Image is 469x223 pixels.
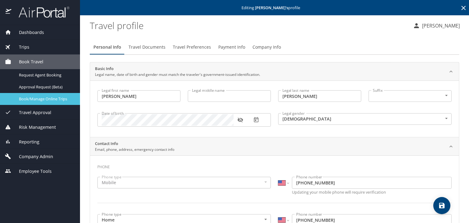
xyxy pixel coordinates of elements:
span: Approval Request (Beta) [19,84,73,90]
strong: [PERSON_NAME] 's [255,5,288,10]
h3: Phone [97,160,452,171]
span: Trips [11,44,29,50]
button: [PERSON_NAME] [410,20,462,31]
span: Travel Documents [129,43,165,51]
span: Book/Manage Online Trips [19,96,73,102]
span: Travel Preferences [173,43,211,51]
div: Profile [90,40,459,54]
div: Mobile [97,177,271,188]
img: airportal-logo.png [12,6,69,18]
div: Basic InfoLegal name, date of birth and gender must match the traveler's government-issued identi... [90,80,459,137]
span: Dashboards [11,29,44,36]
span: Request Agent Booking [19,72,73,78]
h2: Basic Info [95,66,260,72]
p: Email, phone, address, emergency contact info [95,147,174,152]
span: Reporting [11,139,39,145]
div: ​ [369,90,452,102]
span: Company Info [253,43,281,51]
span: Travel Approval [11,109,51,116]
h1: Travel profile [90,16,408,35]
img: icon-airportal.png [5,6,12,18]
div: [DEMOGRAPHIC_DATA] [278,113,452,125]
button: save [433,197,450,214]
p: Updating your mobile phone will require verification [292,190,452,194]
span: Payment Info [218,43,245,51]
p: Editing profile [82,6,467,10]
span: Book Travel [11,58,43,65]
p: [PERSON_NAME] [420,22,460,29]
span: Risk Management [11,124,56,131]
div: Contact InfoEmail, phone, address, emergency contact info [90,137,459,156]
span: Employee Tools [11,168,52,175]
span: Personal Info [93,43,121,51]
p: Legal name, date of birth and gender must match the traveler's government-issued identification. [95,72,260,77]
div: Basic InfoLegal name, date of birth and gender must match the traveler's government-issued identi... [90,62,459,81]
span: Company Admin [11,153,53,160]
h2: Contact Info [95,141,174,147]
